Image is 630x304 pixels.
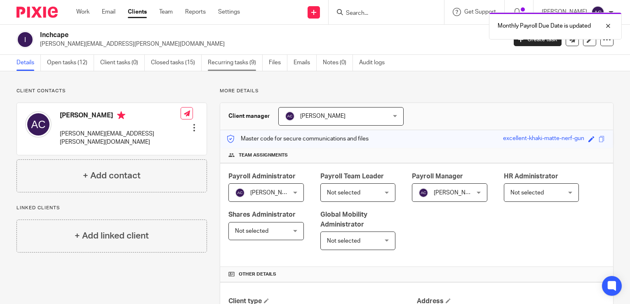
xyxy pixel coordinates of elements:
a: Client tasks (0) [100,55,145,71]
p: More details [220,88,614,94]
span: Not selected [510,190,544,196]
span: HR Administrator [504,173,558,180]
img: Pixie [16,7,58,18]
p: Monthly Payroll Due Date is updated [498,22,591,30]
h4: + Add contact [83,169,141,182]
a: Emails [294,55,317,71]
h2: Inchcape [40,31,409,40]
a: Audit logs [359,55,391,71]
a: Email [102,8,115,16]
a: Recurring tasks (9) [208,55,263,71]
span: Team assignments [239,152,288,159]
img: svg%3E [285,111,295,121]
p: Client contacts [16,88,207,94]
a: Team [159,8,173,16]
span: Payroll Administrator [228,173,296,180]
img: svg%3E [16,31,34,48]
h3: Client manager [228,112,270,120]
span: [PERSON_NAME] [250,190,296,196]
img: svg%3E [591,6,604,19]
a: Notes (0) [323,55,353,71]
span: Global Mobility Administrator [320,211,367,227]
span: Payroll Team Leader [320,173,384,180]
p: [PERSON_NAME][EMAIL_ADDRESS][PERSON_NAME][DOMAIN_NAME] [60,130,181,147]
span: [PERSON_NAME] [434,190,479,196]
img: svg%3E [418,188,428,198]
p: Master code for secure communications and files [226,135,369,143]
a: Reports [185,8,206,16]
div: excellent-khaki-matte-nerf-gun [503,134,584,144]
span: Other details [239,271,276,278]
a: Open tasks (12) [47,55,94,71]
h4: + Add linked client [75,229,149,242]
a: Work [76,8,89,16]
span: Not selected [327,238,360,244]
a: Closed tasks (15) [151,55,202,71]
span: Payroll Manager [412,173,463,180]
span: [PERSON_NAME] [300,113,346,119]
p: Linked clients [16,205,207,211]
p: [PERSON_NAME][EMAIL_ADDRESS][PERSON_NAME][DOMAIN_NAME] [40,40,501,48]
span: Shares Administrator [228,211,296,218]
a: Clients [128,8,147,16]
a: Settings [218,8,240,16]
a: Details [16,55,41,71]
a: Create task [514,33,562,46]
span: Not selected [327,190,360,196]
img: svg%3E [25,111,52,138]
h4: [PERSON_NAME] [60,111,181,122]
span: Not selected [235,228,268,234]
a: Files [269,55,287,71]
img: svg%3E [235,188,245,198]
i: Primary [117,111,125,119]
